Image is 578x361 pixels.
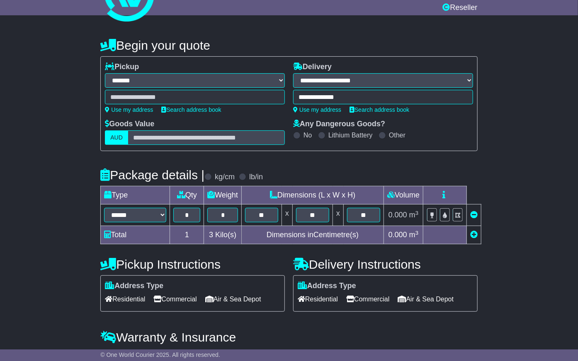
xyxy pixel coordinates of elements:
span: m [409,211,419,219]
span: © One World Courier 2025. All rights reserved. [100,351,220,358]
h4: Package details | [100,168,204,182]
a: Reseller [443,1,478,15]
a: Add new item [470,231,478,239]
label: lb/in [249,173,263,182]
span: 3 [209,231,213,239]
span: m [409,231,419,239]
td: Dimensions in Centimetre(s) [242,226,384,244]
td: Type [101,186,170,205]
label: kg/cm [215,173,235,182]
label: Other [389,131,406,139]
h4: Warranty & Insurance [100,330,477,344]
span: 0.000 [389,231,407,239]
td: Total [101,226,170,244]
td: 1 [170,226,204,244]
div: All our quotes include a $ FreightSafe warranty. [100,349,477,358]
label: Delivery [293,63,332,72]
label: Pickup [105,63,139,72]
h4: Delivery Instructions [293,258,478,271]
label: AUD [105,130,128,145]
sup: 3 [415,210,419,216]
h4: Begin your quote [100,39,477,52]
label: Any Dangerous Goods? [293,120,385,129]
td: Qty [170,186,204,205]
sup: 3 [415,230,419,236]
a: Search address book [161,106,221,113]
span: 0.000 [389,211,407,219]
td: Volume [384,186,423,205]
td: Weight [204,186,242,205]
label: Goods Value [105,120,154,129]
td: Dimensions (L x W x H) [242,186,384,205]
a: Remove this item [470,211,478,219]
a: Use my address [105,106,153,113]
label: No [304,131,312,139]
label: Lithium Battery [328,131,373,139]
span: Commercial [346,293,389,306]
td: x [282,205,293,226]
a: Use my address [293,106,341,113]
td: Kilo(s) [204,226,242,244]
span: Air & Sea Depot [205,293,261,306]
span: Residential [105,293,145,306]
label: Address Type [105,282,163,291]
span: Residential [298,293,338,306]
a: Search address book [350,106,409,113]
span: Commercial [153,293,197,306]
h4: Pickup Instructions [100,258,285,271]
span: Air & Sea Depot [398,293,454,306]
span: 250 [184,349,197,357]
td: x [333,205,344,226]
label: Address Type [298,282,356,291]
